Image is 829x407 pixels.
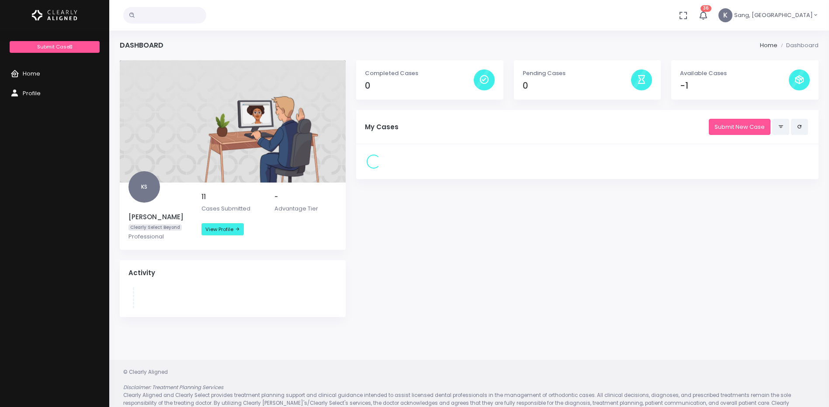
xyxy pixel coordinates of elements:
p: Pending Cases [523,69,631,78]
h5: [PERSON_NAME] [128,213,191,221]
h4: 0 [365,81,474,91]
p: Advantage Tier [274,204,337,213]
span: 36 [701,5,711,12]
p: Cases Submitted [201,204,264,213]
a: View Profile [201,223,244,235]
span: Profile [23,89,41,97]
h5: My Cases [365,123,709,131]
img: Logo Horizontal [32,6,77,24]
p: Available Cases [680,69,789,78]
span: Submit Case [37,43,69,50]
li: Home [760,41,777,50]
h5: - [274,193,337,201]
li: Dashboard [777,41,819,50]
h4: Dashboard [120,41,163,49]
a: Submit Case [10,41,99,53]
p: Professional [128,232,191,241]
p: Completed Cases [365,69,474,78]
span: K [718,8,732,22]
h4: -1 [680,81,789,91]
span: Clearly Select Beyond [128,224,182,231]
span: Sang, [GEOGRAPHIC_DATA] [734,11,813,20]
a: Submit New Case [709,119,770,135]
h4: Activity [128,269,337,277]
h4: 0 [523,81,631,91]
h5: 11 [201,193,264,201]
span: KS [128,171,160,203]
span: Home [23,69,40,78]
em: Disclaimer: Treatment Planning Services [123,384,223,391]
